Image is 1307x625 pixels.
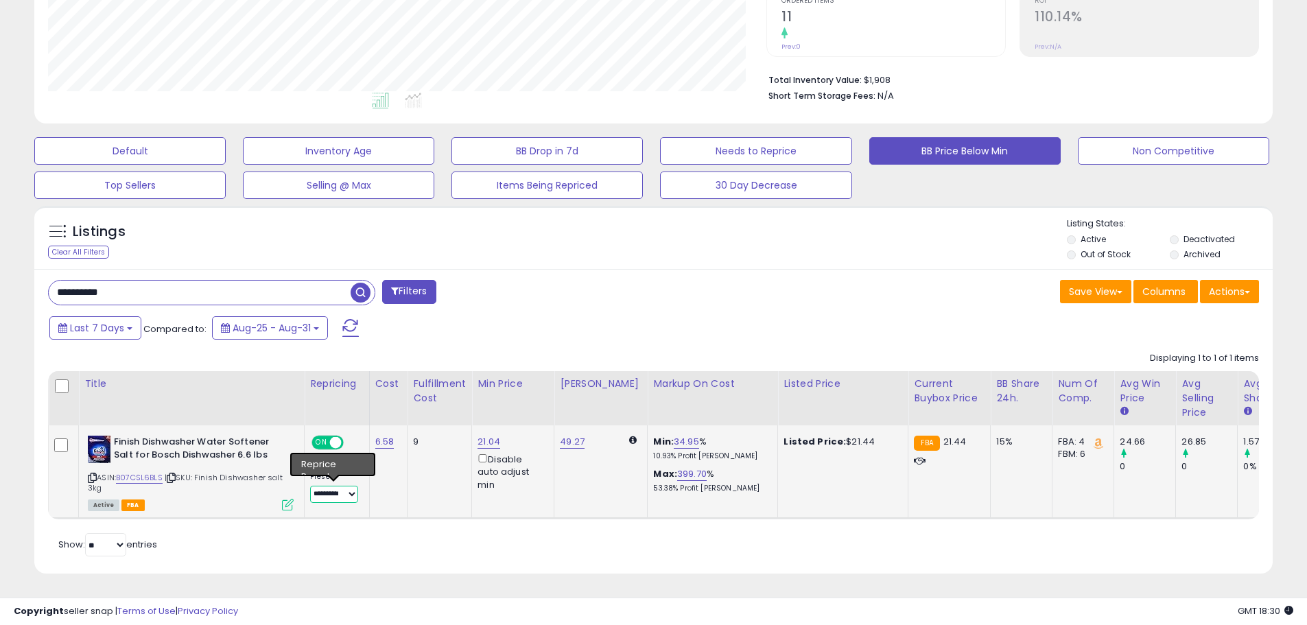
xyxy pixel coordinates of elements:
[88,436,110,463] img: 51VGJ6GPEPL._SL40_.jpg
[212,316,328,340] button: Aug-25 - Aug-31
[869,137,1061,165] button: BB Price Below Min
[1081,233,1106,245] label: Active
[653,436,767,461] div: %
[114,436,281,464] b: Finish Dishwasher Water Softener Salt for Bosch Dishwasher 6.6 lbs
[674,435,699,449] a: 34.95
[49,316,141,340] button: Last 7 Days
[143,322,207,335] span: Compared to:
[1133,280,1198,303] button: Columns
[996,436,1041,448] div: 15%
[34,172,226,199] button: Top Sellers
[996,377,1046,405] div: BB Share 24h.
[660,172,851,199] button: 30 Day Decrease
[653,484,767,493] p: 53.38% Profit [PERSON_NAME]
[768,90,875,102] b: Short Term Storage Fees:
[58,538,157,551] span: Show: entries
[560,435,585,449] a: 49.27
[1078,137,1269,165] button: Non Competitive
[1243,405,1251,418] small: Avg BB Share.
[1035,43,1061,51] small: Prev: N/A
[34,137,226,165] button: Default
[70,321,124,335] span: Last 7 Days
[1200,280,1259,303] button: Actions
[560,377,641,391] div: [PERSON_NAME]
[375,435,395,449] a: 6.58
[768,71,1249,87] li: $1,908
[648,371,778,425] th: The percentage added to the cost of goods (COGS) that forms the calculator for Min & Max prices.
[653,467,677,480] b: Max:
[116,472,163,484] a: B07CSL6BLS
[413,377,466,405] div: Fulfillment Cost
[653,377,772,391] div: Markup on Cost
[310,457,359,469] div: Win BuyBox
[413,436,461,448] div: 9
[768,74,862,86] b: Total Inventory Value:
[1120,405,1128,418] small: Avg Win Price.
[1238,604,1293,617] span: 2025-09-8 18:30 GMT
[1120,377,1170,405] div: Avg Win Price
[784,436,897,448] div: $21.44
[1081,248,1131,260] label: Out of Stock
[178,604,238,617] a: Privacy Policy
[653,435,674,448] b: Min:
[48,246,109,259] div: Clear All Filters
[121,499,145,511] span: FBA
[451,172,643,199] button: Items Being Repriced
[1184,248,1221,260] label: Archived
[781,9,1005,27] h2: 11
[1058,448,1103,460] div: FBM: 6
[88,472,283,493] span: | SKU: Finish Dishwasher salt 3kg
[1243,460,1299,473] div: 0%
[653,468,767,493] div: %
[310,472,359,503] div: Preset:
[1067,217,1273,231] p: Listing States:
[1150,352,1259,365] div: Displaying 1 to 1 of 1 items
[88,436,294,509] div: ASIN:
[878,89,894,102] span: N/A
[1120,436,1175,448] div: 24.66
[451,137,643,165] button: BB Drop in 7d
[1142,285,1186,298] span: Columns
[73,222,126,241] h5: Listings
[88,499,119,511] span: All listings currently available for purchase on Amazon
[1181,377,1232,420] div: Avg Selling Price
[342,437,364,449] span: OFF
[478,435,500,449] a: 21.04
[1181,436,1237,448] div: 26.85
[243,137,434,165] button: Inventory Age
[14,604,64,617] strong: Copyright
[914,436,939,451] small: FBA
[1058,377,1108,405] div: Num of Comp.
[233,321,311,335] span: Aug-25 - Aug-31
[660,137,851,165] button: Needs to Reprice
[781,43,801,51] small: Prev: 0
[943,435,967,448] span: 21.44
[243,172,434,199] button: Selling @ Max
[310,377,364,391] div: Repricing
[14,605,238,618] div: seller snap | |
[313,437,330,449] span: ON
[677,467,707,481] a: 399.70
[1243,436,1299,448] div: 1.57%
[1181,460,1237,473] div: 0
[1184,233,1235,245] label: Deactivated
[117,604,176,617] a: Terms of Use
[478,377,548,391] div: Min Price
[1058,436,1103,448] div: FBA: 4
[1035,9,1258,27] h2: 110.14%
[914,377,985,405] div: Current Buybox Price
[1243,377,1293,405] div: Avg BB Share
[1120,460,1175,473] div: 0
[653,451,767,461] p: 10.93% Profit [PERSON_NAME]
[375,377,402,391] div: Cost
[84,377,298,391] div: Title
[784,435,846,448] b: Listed Price:
[784,377,902,391] div: Listed Price
[478,451,543,491] div: Disable auto adjust min
[1060,280,1131,303] button: Save View
[382,280,436,304] button: Filters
